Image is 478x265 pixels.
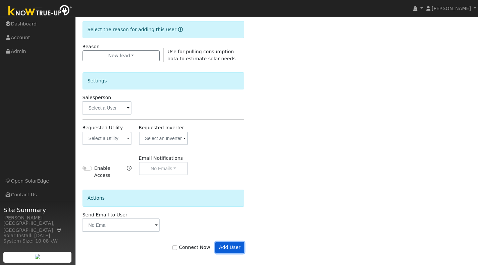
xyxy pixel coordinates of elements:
[83,21,245,38] div: Select the reason for adding this user
[83,72,245,89] div: Settings
[35,254,40,259] img: retrieve
[56,227,62,233] a: Map
[83,211,127,218] label: Send Email to User
[3,205,72,214] span: Site Summary
[432,6,471,11] span: [PERSON_NAME]
[94,165,125,179] label: Enable Access
[83,50,160,62] button: New lead
[83,190,245,207] div: Actions
[139,124,184,131] label: Requested Inverter
[3,238,72,245] div: System Size: 10.08 kW
[172,244,210,251] label: Connect Now
[139,155,183,162] label: Email Notifications
[168,49,235,61] span: Use for pulling consumption data to estimate solar needs
[215,242,245,253] button: Add User
[176,27,183,32] a: Reason for new user
[83,124,123,131] label: Requested Utility
[83,94,111,101] label: Salesperson
[83,101,132,115] input: Select a User
[5,4,75,19] img: Know True-Up
[3,220,72,234] div: [GEOGRAPHIC_DATA], [GEOGRAPHIC_DATA]
[139,132,188,145] input: Select an Inverter
[83,218,160,232] input: No Email
[83,43,100,50] label: Reason
[172,245,177,250] input: Connect Now
[83,132,132,145] input: Select a Utility
[3,214,72,221] div: [PERSON_NAME]
[127,165,131,180] a: Enable Access
[3,232,72,239] div: Solar Install: [DATE]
